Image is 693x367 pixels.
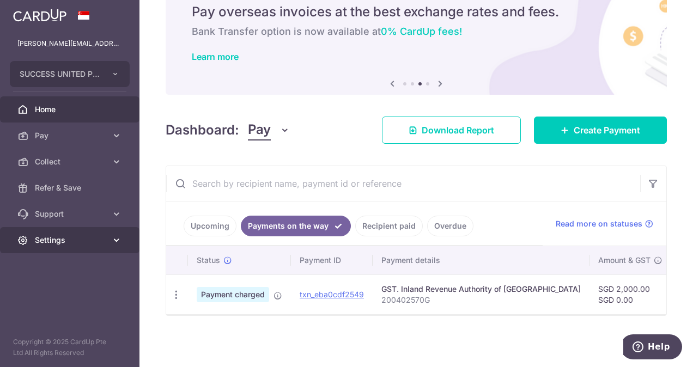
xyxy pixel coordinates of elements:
[10,61,130,87] button: SUCCESS UNITED PTE. LTD.
[248,120,290,140] button: Pay
[598,255,651,266] span: Amount & GST
[166,120,239,140] h4: Dashboard:
[35,235,107,246] span: Settings
[35,182,107,193] span: Refer & Save
[20,69,100,79] span: SUCCESS UNITED PTE. LTD.
[623,334,682,362] iframe: Opens a widget where you can find more information
[381,284,581,295] div: GST. Inland Revenue Authority of [GEOGRAPHIC_DATA]
[197,255,220,266] span: Status
[355,216,423,236] a: Recipient paid
[184,216,236,236] a: Upcoming
[556,218,653,229] a: Read more on statuses
[373,246,589,274] th: Payment details
[589,274,671,314] td: SGD 2,000.00 SGD 0.00
[192,3,641,21] h5: Pay overseas invoices at the best exchange rates and fees.
[291,246,373,274] th: Payment ID
[248,120,271,140] span: Pay
[556,218,642,229] span: Read more on statuses
[382,117,521,144] a: Download Report
[35,209,107,219] span: Support
[192,51,239,62] a: Learn more
[422,124,494,137] span: Download Report
[300,290,364,299] a: txn_eba0cdf2549
[381,26,462,37] span: 0% CardUp fees!
[241,216,351,236] a: Payments on the way
[192,25,641,38] h6: Bank Transfer option is now available at
[166,166,640,201] input: Search by recipient name, payment id or reference
[17,38,122,49] p: [PERSON_NAME][EMAIL_ADDRESS][DOMAIN_NAME]
[427,216,473,236] a: Overdue
[381,295,581,305] p: 200402570G
[197,287,269,302] span: Payment charged
[35,130,107,141] span: Pay
[35,156,107,167] span: Collect
[35,104,107,115] span: Home
[574,124,640,137] span: Create Payment
[534,117,667,144] a: Create Payment
[13,9,66,22] img: CardUp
